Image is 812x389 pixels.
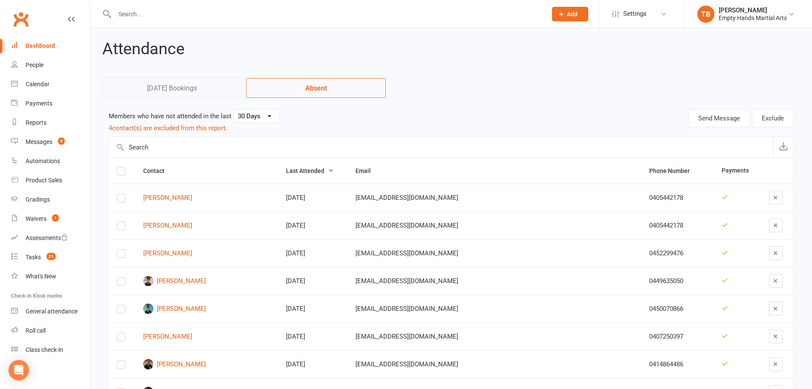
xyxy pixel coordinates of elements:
[102,78,242,98] a: [DATE] Bookings
[9,360,29,380] div: Open Intercom Messenger
[11,75,90,94] a: Calendar
[286,166,334,176] button: Last Attended
[697,6,714,23] div: TB
[11,152,90,171] a: Automations
[11,248,90,267] a: Tasks 21
[649,194,706,202] div: 0405442178
[102,40,622,58] h2: Attendance
[286,222,341,229] div: [DATE]
[46,253,56,260] span: 21
[355,166,380,176] button: Email
[109,123,227,133] button: 4contact(s) are excluded from this report.
[552,7,588,21] button: Add
[649,278,706,285] div: 0449635050
[567,11,578,18] span: Add
[26,196,50,203] div: Gradings
[11,113,90,132] a: Reports
[143,194,271,202] a: [PERSON_NAME]
[26,215,46,222] div: Waivers
[11,190,90,209] a: Gradings
[26,346,63,353] div: Class check-in
[719,14,787,22] div: Empty Hands Martial Arts
[714,158,761,184] th: Payments
[109,137,773,158] input: Search
[26,138,52,145] div: Messages
[11,340,90,360] a: Class kiosk mode
[143,167,174,174] span: Contact
[355,222,634,229] div: [EMAIL_ADDRESS][DOMAIN_NAME]
[109,109,445,123] div: Members who have not attended in the last
[286,333,341,340] div: [DATE]
[26,327,46,334] div: Roll call
[355,167,380,174] span: Email
[286,167,334,174] span: Last Attended
[355,250,634,257] div: [EMAIL_ADDRESS][DOMAIN_NAME]
[286,250,341,257] div: [DATE]
[26,177,62,184] div: Product Sales
[112,8,541,20] input: Search...
[688,109,750,127] button: Send Message
[649,166,699,176] button: Phone Number
[11,228,90,248] a: Assessments
[355,333,634,340] div: [EMAIL_ADDRESS][DOMAIN_NAME]
[11,321,90,340] a: Roll call
[649,167,699,174] span: Phone Number
[143,359,153,369] img: Jarrod Egan
[26,61,43,68] div: People
[143,304,271,314] a: [PERSON_NAME]
[623,4,647,23] span: Settings
[26,81,49,88] div: Calendar
[143,276,271,286] a: [PERSON_NAME]
[286,194,341,202] div: [DATE]
[649,222,706,229] div: 0405442178
[286,305,341,313] div: [DATE]
[752,109,794,127] button: Exclude
[26,100,52,107] div: Payments
[355,194,634,202] div: [EMAIL_ADDRESS][DOMAIN_NAME]
[26,308,78,315] div: General attendance
[143,333,271,340] a: [PERSON_NAME]
[26,234,68,241] div: Assessments
[52,214,59,222] span: 1
[26,119,46,126] div: Reports
[11,94,90,113] a: Payments
[11,132,90,152] a: Messages 5
[355,361,634,368] div: [EMAIL_ADDRESS][DOMAIN_NAME]
[649,305,706,313] div: 0450070866
[286,361,341,368] div: [DATE]
[58,137,65,145] span: 5
[26,254,41,260] div: Tasks
[355,305,634,313] div: [EMAIL_ADDRESS][DOMAIN_NAME]
[10,9,32,30] a: Clubworx
[143,166,174,176] button: Contact
[719,6,787,14] div: [PERSON_NAME]
[355,278,634,285] div: [EMAIL_ADDRESS][DOMAIN_NAME]
[143,276,153,286] img: Jimit Vinchhi
[286,278,341,285] div: [DATE]
[26,42,55,49] div: Dashboard
[649,333,706,340] div: 0407250397
[11,171,90,190] a: Product Sales
[26,158,60,164] div: Automations
[143,250,271,257] a: [PERSON_NAME]
[143,359,271,369] a: [PERSON_NAME]
[11,36,90,56] a: Dashboard
[143,304,153,314] img: Markus Hawke
[246,78,385,98] a: Absent
[11,267,90,286] a: What's New
[143,222,271,229] a: [PERSON_NAME]
[649,361,706,368] div: 0414864486
[11,56,90,75] a: People
[26,273,56,280] div: What's New
[11,209,90,228] a: Waivers 1
[649,250,706,257] div: 0452299476
[11,302,90,321] a: General attendance kiosk mode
